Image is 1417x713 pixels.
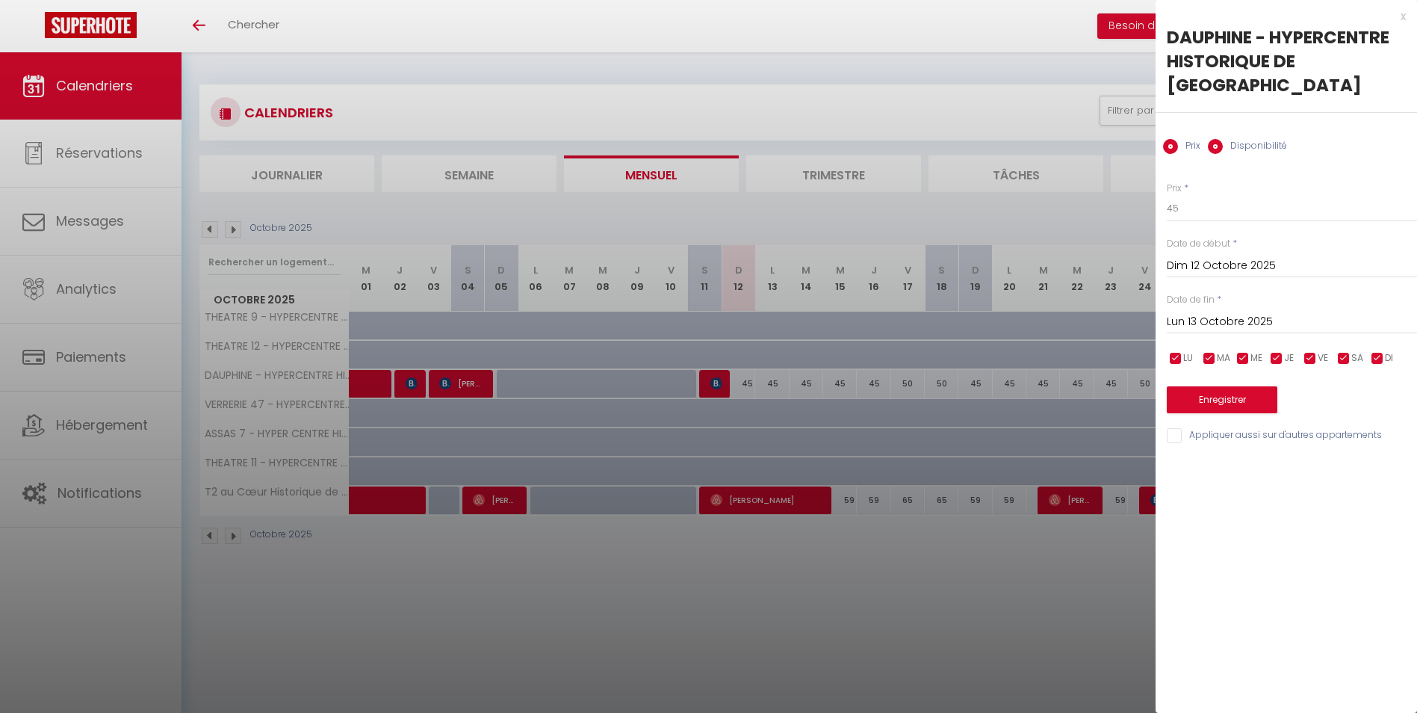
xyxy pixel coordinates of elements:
span: DI [1385,351,1393,365]
span: ME [1250,351,1262,365]
label: Disponibilité [1223,139,1287,155]
span: VE [1318,351,1328,365]
label: Prix [1178,139,1200,155]
button: Enregistrer [1167,386,1277,413]
span: LU [1183,351,1193,365]
label: Date de fin [1167,293,1215,307]
span: JE [1284,351,1294,365]
label: Prix [1167,182,1182,196]
div: x [1156,7,1406,25]
label: Date de début [1167,237,1230,251]
span: MA [1217,351,1230,365]
div: DAUPHINE - HYPERCENTRE HISTORIQUE DE [GEOGRAPHIC_DATA] [1167,25,1406,97]
span: SA [1351,351,1363,365]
